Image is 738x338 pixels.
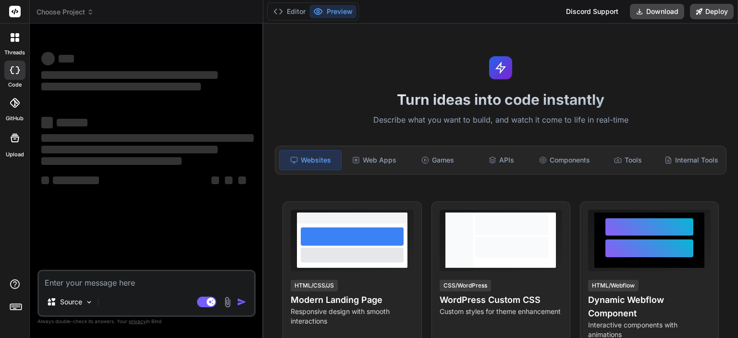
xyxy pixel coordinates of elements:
[41,176,49,184] span: ‌
[407,150,468,170] div: Games
[588,280,639,291] div: HTML/Webflow
[41,71,218,79] span: ‌
[344,150,405,170] div: Web Apps
[225,176,233,184] span: ‌
[6,114,24,123] label: GitHub
[237,297,246,307] img: icon
[4,49,25,57] label: threads
[560,4,624,19] div: Discord Support
[534,150,595,170] div: Components
[37,317,256,326] p: Always double-check its answers. Your in Bind
[8,81,22,89] label: code
[85,298,93,306] img: Pick Models
[440,280,491,291] div: CSS/WordPress
[588,293,711,320] h4: Dynamic Webflow Component
[291,293,413,307] h4: Modern Landing Page
[41,146,218,153] span: ‌
[211,176,219,184] span: ‌
[597,150,659,170] div: Tools
[270,5,309,18] button: Editor
[279,150,342,170] div: Websites
[440,307,562,316] p: Custom styles for theme enhancement
[309,5,357,18] button: Preview
[238,176,246,184] span: ‌
[129,318,146,324] span: privacy
[57,119,87,126] span: ‌
[53,176,99,184] span: ‌
[41,134,254,142] span: ‌
[630,4,684,19] button: Download
[269,114,732,126] p: Describe what you want to build, and watch it come to life in real-time
[60,297,82,307] p: Source
[291,280,338,291] div: HTML/CSS/JS
[440,293,562,307] h4: WordPress Custom CSS
[291,307,413,326] p: Responsive design with smooth interactions
[37,7,94,17] span: Choose Project
[41,83,201,90] span: ‌
[6,150,24,159] label: Upload
[690,4,734,19] button: Deploy
[41,157,182,165] span: ‌
[41,117,53,128] span: ‌
[222,297,233,308] img: attachment
[59,55,74,63] span: ‌
[41,52,55,65] span: ‌
[661,150,722,170] div: Internal Tools
[269,91,732,108] h1: Turn ideas into code instantly
[470,150,532,170] div: APIs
